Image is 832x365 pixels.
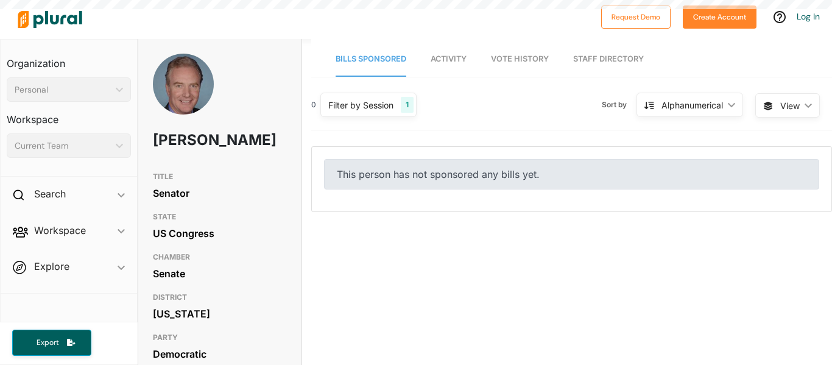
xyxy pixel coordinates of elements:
[34,187,66,200] h2: Search
[153,184,287,202] div: Senator
[683,5,756,29] button: Create Account
[431,42,467,77] a: Activity
[153,330,287,345] h3: PARTY
[28,338,67,348] span: Export
[153,122,233,158] h1: [PERSON_NAME]
[153,210,287,224] h3: STATE
[336,42,406,77] a: Bills Sponsored
[7,102,131,129] h3: Workspace
[153,250,287,264] h3: CHAMBER
[491,42,549,77] a: Vote History
[683,10,756,23] a: Create Account
[15,83,111,96] div: Personal
[12,330,91,356] button: Export
[153,264,287,283] div: Senate
[153,169,287,184] h3: TITLE
[153,290,287,305] h3: DISTRICT
[431,54,467,63] span: Activity
[601,5,671,29] button: Request Demo
[491,54,549,63] span: Vote History
[153,305,287,323] div: [US_STATE]
[324,159,819,190] div: This person has not sponsored any bills yet.
[602,99,636,110] span: Sort by
[401,97,414,113] div: 1
[328,99,393,112] div: Filter by Session
[797,11,820,22] a: Log In
[7,46,131,73] h3: Organization
[573,42,644,77] a: Staff Directory
[15,140,111,152] div: Current Team
[153,224,287,243] div: US Congress
[311,99,316,110] div: 0
[601,10,671,23] a: Request Demo
[153,345,287,363] div: Democratic
[780,99,800,112] span: View
[661,99,723,112] div: Alphanumerical
[336,54,406,63] span: Bills Sponsored
[153,54,214,128] img: Headshot of Chris Van Hollen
